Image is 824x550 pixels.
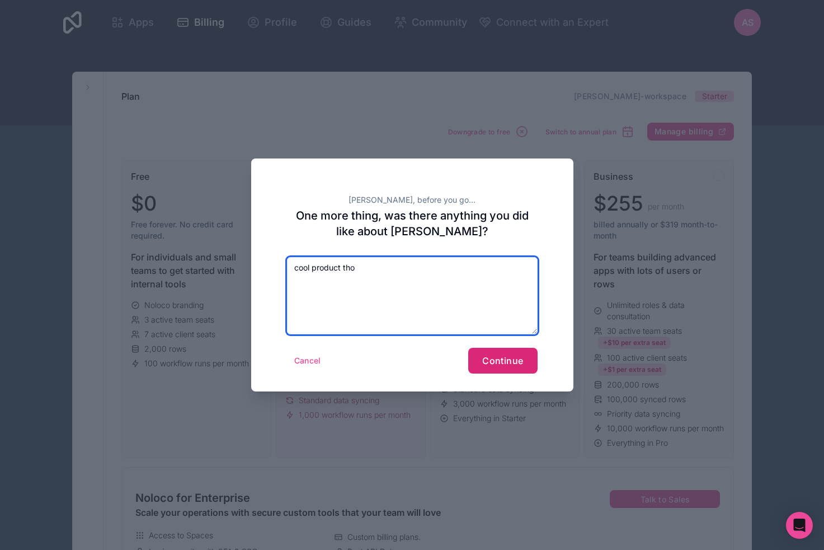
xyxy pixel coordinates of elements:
h2: One more thing, was there anything you did like about [PERSON_NAME]? [287,208,538,239]
button: Continue [468,348,537,374]
div: Open Intercom Messenger [786,512,813,539]
button: Cancel [287,352,328,370]
span: Continue [482,355,523,366]
textarea: cool product tho [287,257,538,334]
h2: [PERSON_NAME], before you go... [287,194,538,206]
